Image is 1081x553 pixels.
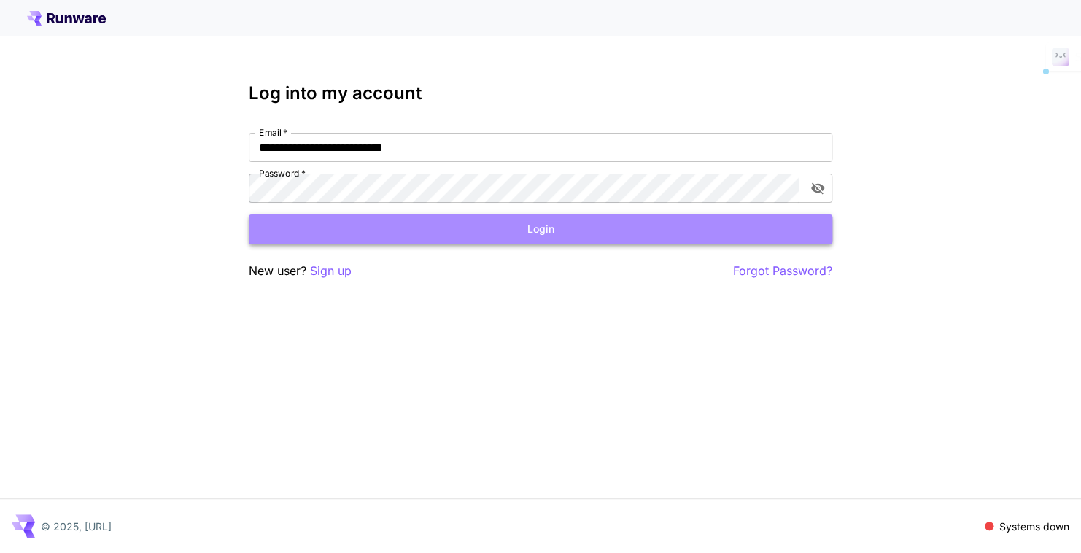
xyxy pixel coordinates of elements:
label: Email [259,126,287,139]
p: © 2025, [URL] [41,519,112,534]
button: Forgot Password? [733,262,832,280]
button: toggle password visibility [805,175,831,201]
p: New user? [249,262,352,280]
label: Password [259,167,306,179]
button: Sign up [310,262,352,280]
button: Login [249,214,832,244]
h3: Log into my account [249,83,832,104]
p: Systems down [999,519,1069,534]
